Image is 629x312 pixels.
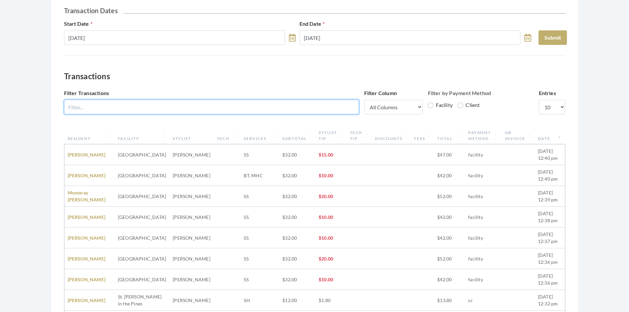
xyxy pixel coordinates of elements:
[458,101,480,109] label: Client
[428,90,491,96] strong: Filter by Payment Method
[115,227,169,248] td: [GEOGRAPHIC_DATA]
[169,290,214,311] td: [PERSON_NAME]
[169,127,214,144] th: Stylist: activate to sort column ascending
[169,207,214,227] td: [PERSON_NAME]
[434,207,465,227] td: $42.00
[372,127,411,144] th: Discounts: activate to sort column ascending
[465,165,502,186] td: facility
[64,20,92,28] label: Start Date
[68,190,106,202] a: Monterey [PERSON_NAME]
[240,186,279,207] td: SS
[169,144,214,165] td: [PERSON_NAME]
[465,290,502,311] td: cc
[535,207,565,227] td: [DATE] 12:38 pm
[315,165,347,186] td: $10.00
[465,144,502,165] td: facility
[115,290,169,311] td: St. [PERSON_NAME] in the Pines
[315,248,347,269] td: $20.00
[240,165,279,186] td: BT, MHC
[465,186,502,207] td: facility
[465,227,502,248] td: facility
[434,248,465,269] td: $52.00
[535,248,565,269] td: [DATE] 12:36 pm
[434,127,465,144] th: Total: activate to sort column ascending
[299,20,325,28] label: End Date
[68,297,106,303] a: [PERSON_NAME]
[434,186,465,207] td: $52.00
[240,269,279,290] td: SS
[465,207,502,227] td: facility
[115,127,169,144] th: Facility: activate to sort column ascending
[279,127,315,144] th: Subtotal: activate to sort column ascending
[279,248,315,269] td: $32.00
[64,89,109,97] label: Filter Transactions
[64,100,359,114] input: Filter...
[364,89,397,97] label: Filter Column
[434,290,465,311] td: $13.80
[68,173,106,178] a: [PERSON_NAME]
[535,290,565,311] td: [DATE] 12:32 pm
[240,227,279,248] td: SS
[434,227,465,248] td: $42.00
[68,277,106,282] a: [PERSON_NAME]
[299,30,521,45] input: Select Date
[68,235,106,241] a: [PERSON_NAME]
[539,30,567,45] button: Submit
[524,30,531,45] a: toggle
[539,89,556,97] label: Entries
[535,227,565,248] td: [DATE] 12:37 pm
[535,269,565,290] td: [DATE] 12:36 pm
[465,269,502,290] td: facility
[279,290,315,311] td: $12.00
[68,152,106,157] a: [PERSON_NAME]
[64,72,565,81] h3: Transactions
[411,127,434,144] th: Fees: activate to sort column ascending
[240,144,279,165] td: SS
[169,248,214,269] td: [PERSON_NAME]
[289,30,296,45] a: toggle
[64,127,115,144] th: Resident: activate to sort column ascending
[535,165,565,186] td: [DATE] 12:40 pm
[535,186,565,207] td: [DATE] 12:39 pm
[115,144,169,165] td: [GEOGRAPHIC_DATA]
[279,165,315,186] td: $32.00
[279,207,315,227] td: $32.00
[214,127,241,144] th: Tech: activate to sort column ascending
[115,186,169,207] td: [GEOGRAPHIC_DATA]
[428,101,453,109] label: Facility
[465,127,502,144] th: Payment Method: activate to sort column ascending
[434,144,465,165] td: $47.00
[502,127,535,144] th: QB Invoice: activate to sort column ascending
[315,144,347,165] td: $15.00
[115,165,169,186] td: [GEOGRAPHIC_DATA]
[315,269,347,290] td: $10.00
[64,30,285,45] input: Select Date
[347,127,372,144] th: Tech Tip: activate to sort column ascending
[169,227,214,248] td: [PERSON_NAME]
[279,144,315,165] td: $32.00
[64,7,565,15] h2: Transaction Dates
[68,214,106,220] a: [PERSON_NAME]
[115,248,169,269] td: [GEOGRAPHIC_DATA]
[279,186,315,207] td: $32.00
[434,269,465,290] td: $42.00
[115,207,169,227] td: [GEOGRAPHIC_DATA]
[465,248,502,269] td: facility
[240,207,279,227] td: SS
[535,144,565,165] td: [DATE] 12:40 pm
[315,207,347,227] td: $10.00
[115,269,169,290] td: [GEOGRAPHIC_DATA]
[315,186,347,207] td: $20.00
[279,227,315,248] td: $32.00
[535,127,565,144] th: Date: activate to sort column ascending
[169,186,214,207] td: [PERSON_NAME]
[240,127,279,144] th: Services: activate to sort column ascending
[279,269,315,290] td: $32.00
[315,290,347,311] td: $1.80
[169,165,214,186] td: [PERSON_NAME]
[240,248,279,269] td: SS
[240,290,279,311] td: SH
[68,256,106,261] a: [PERSON_NAME]
[434,165,465,186] td: $42.00
[315,127,347,144] th: Stylist Tip: activate to sort column ascending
